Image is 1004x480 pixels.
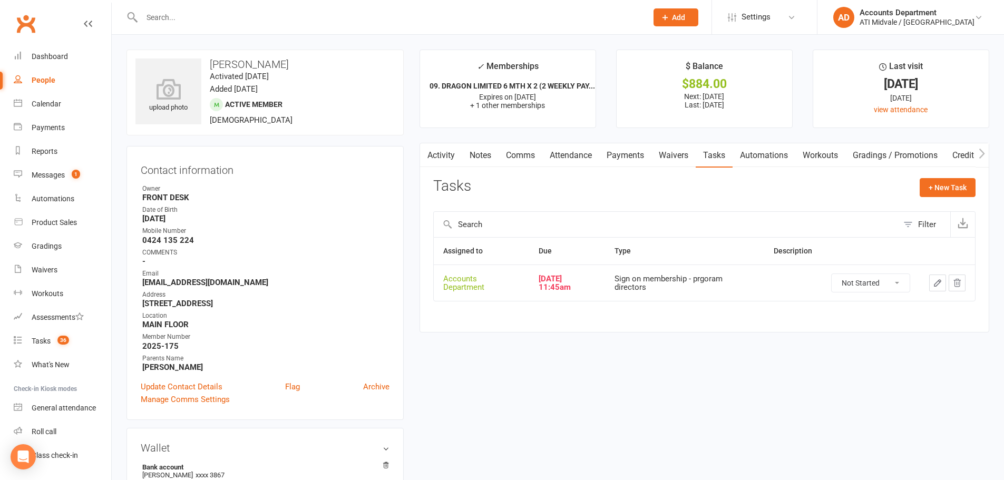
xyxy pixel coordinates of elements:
div: Memberships [477,60,539,79]
p: Next: [DATE] Last: [DATE] [626,92,783,109]
div: Mobile Number [142,226,389,236]
div: Address [142,290,389,300]
span: xxxx 3867 [196,471,225,479]
a: Automations [14,187,111,211]
div: AD [833,7,854,28]
div: [DATE] [823,79,979,90]
span: + 1 other memberships [470,101,545,110]
a: General attendance kiosk mode [14,396,111,420]
a: Clubworx [13,11,39,37]
a: Waivers [651,143,696,168]
div: Member Number [142,332,389,342]
time: Added [DATE] [210,84,258,94]
time: Activated [DATE] [210,72,269,81]
a: Reports [14,140,111,163]
span: 1 [72,170,80,179]
a: Update Contact Details [141,380,222,393]
div: [DATE] 11:45am [539,275,596,292]
div: Payments [32,123,65,132]
a: Product Sales [14,211,111,234]
div: Waivers [32,266,57,274]
a: Gradings [14,234,111,258]
th: Description [764,238,822,265]
div: Last visit [879,60,923,79]
div: Calendar [32,100,61,108]
div: Email [142,269,389,279]
a: Waivers [14,258,111,282]
strong: - [142,257,389,266]
i: ✓ [477,62,484,72]
strong: 09. DRAGON LIMITED 6 MTH X 2 (2 WEEKLY PAY... [430,82,595,90]
div: Assessments [32,313,84,321]
span: Active member [225,100,282,109]
a: Comms [499,143,542,168]
div: ATI Midvale / [GEOGRAPHIC_DATA] [860,17,974,27]
a: Roll call [14,420,111,444]
div: COMMENTS [142,248,389,258]
div: Parents Name [142,354,389,364]
button: + New Task [920,178,976,197]
a: Automations [733,143,795,168]
div: Reports [32,147,57,155]
h3: Wallet [141,442,389,454]
a: Notes [462,143,499,168]
div: Owner [142,184,389,194]
strong: [EMAIL_ADDRESS][DOMAIN_NAME] [142,278,389,287]
strong: Bank account [142,463,384,471]
span: Expires on [DATE] [479,93,536,101]
a: Calendar [14,92,111,116]
a: Flag [285,380,300,393]
div: $ Balance [686,60,723,79]
strong: MAIN FLOOR [142,320,389,329]
a: Tasks [696,143,733,168]
strong: [PERSON_NAME] [142,363,389,372]
div: Automations [32,194,74,203]
h3: Contact information [141,160,389,176]
th: Type [605,238,764,265]
h3: Tasks [433,178,471,194]
input: Search... [139,10,640,25]
a: Messages 1 [14,163,111,187]
a: Tasks 36 [14,329,111,353]
div: Filter [918,218,936,231]
a: Class kiosk mode [14,444,111,467]
a: What's New [14,353,111,377]
input: Search [434,212,898,237]
strong: 0424 135 224 [142,236,389,245]
strong: [STREET_ADDRESS] [142,299,389,308]
div: Sign on membership - prgoram directors [615,275,755,292]
a: Activity [420,143,462,168]
span: Settings [742,5,771,29]
div: Open Intercom Messenger [11,444,36,469]
span: Add [672,13,685,22]
a: Attendance [542,143,599,168]
a: Assessments [14,306,111,329]
a: view attendance [874,105,928,114]
button: Filter [898,212,950,237]
a: Archive [363,380,389,393]
span: 36 [57,336,69,345]
span: [DEMOGRAPHIC_DATA] [210,115,293,125]
div: Location [142,311,389,321]
div: Tasks [32,337,51,345]
div: Class check-in [32,451,78,459]
div: Accounts Department [860,8,974,17]
a: Payments [14,116,111,140]
div: Dashboard [32,52,68,61]
div: What's New [32,360,70,369]
div: Workouts [32,289,63,298]
strong: [DATE] [142,214,389,223]
a: Manage Comms Settings [141,393,230,406]
a: Payments [599,143,651,168]
div: People [32,76,55,84]
h3: [PERSON_NAME] [135,58,395,70]
div: Roll call [32,427,56,436]
button: Add [654,8,698,26]
strong: 2025-175 [142,341,389,351]
a: People [14,68,111,92]
div: Product Sales [32,218,77,227]
div: Gradings [32,242,62,250]
th: Due [529,238,605,265]
div: Accounts Department [443,275,520,292]
a: Dashboard [14,45,111,68]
